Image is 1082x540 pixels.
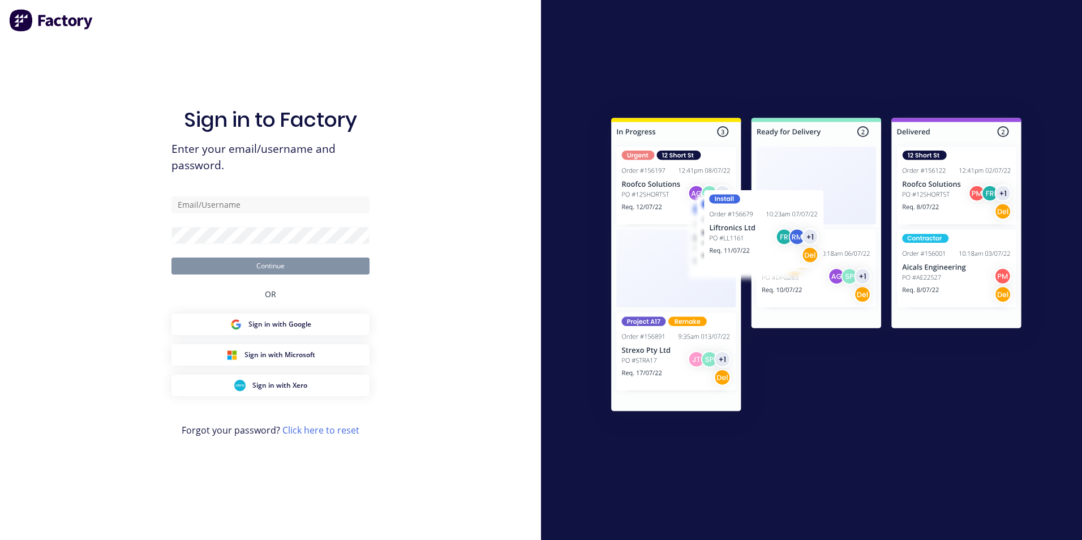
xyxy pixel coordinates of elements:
span: Sign in with Google [248,319,311,329]
h1: Sign in to Factory [184,108,357,132]
div: OR [265,275,276,314]
span: Enter your email/username and password. [171,141,370,174]
button: Microsoft Sign inSign in with Microsoft [171,344,370,366]
button: Google Sign inSign in with Google [171,314,370,335]
span: Forgot your password? [182,423,359,437]
span: Sign in with Microsoft [244,350,315,360]
button: Continue [171,258,370,275]
img: Sign in [586,95,1046,438]
img: Xero Sign in [234,380,246,391]
img: Google Sign in [230,319,242,330]
span: Sign in with Xero [252,380,307,391]
img: Microsoft Sign in [226,349,238,361]
a: Click here to reset [282,424,359,436]
input: Email/Username [171,196,370,213]
button: Xero Sign inSign in with Xero [171,375,370,396]
img: Factory [9,9,94,32]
